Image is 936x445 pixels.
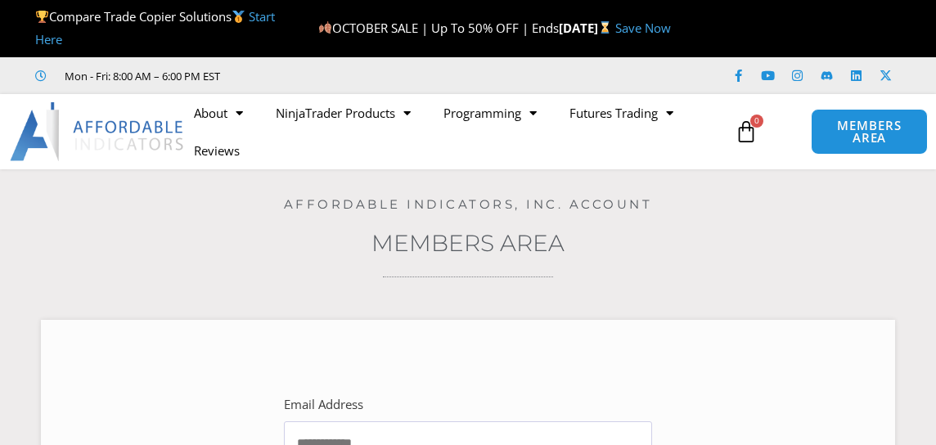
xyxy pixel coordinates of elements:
[284,393,363,416] label: Email Address
[811,109,927,155] a: MEMBERS AREA
[371,229,565,257] a: Members Area
[61,66,220,86] span: Mon - Fri: 8:00 AM – 6:00 PM EST
[615,20,671,36] a: Save Now
[36,11,48,23] img: 🏆
[599,21,611,34] img: ⌛
[178,94,730,169] nav: Menu
[178,132,256,169] a: Reviews
[243,68,488,84] iframe: Customer reviews powered by Trustpilot
[318,20,559,36] span: OCTOBER SALE | Up To 50% OFF | Ends
[10,102,186,161] img: LogoAI | Affordable Indicators – NinjaTrader
[427,94,553,132] a: Programming
[710,108,782,155] a: 0
[319,21,331,34] img: 🍂
[828,119,910,144] span: MEMBERS AREA
[559,20,615,36] strong: [DATE]
[178,94,259,132] a: About
[750,115,763,128] span: 0
[259,94,427,132] a: NinjaTrader Products
[553,94,690,132] a: Futures Trading
[284,196,653,212] a: Affordable Indicators, Inc. Account
[232,11,245,23] img: 🥇
[35,8,275,47] span: Compare Trade Copier Solutions
[35,8,275,47] a: Start Here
